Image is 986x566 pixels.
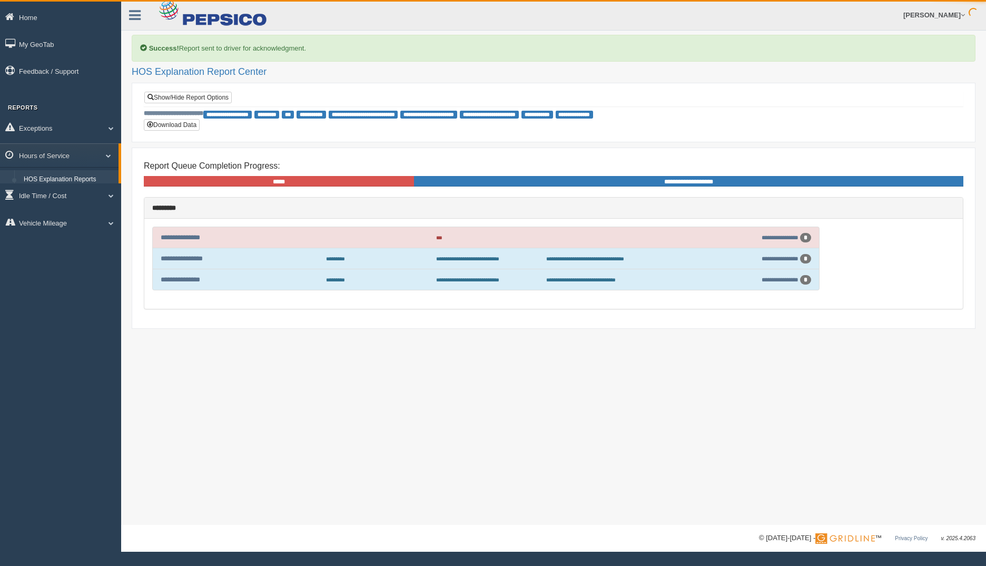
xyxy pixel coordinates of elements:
h2: HOS Explanation Report Center [132,67,975,77]
a: HOS Explanation Reports [19,170,119,189]
a: Show/Hide Report Options [144,92,232,103]
h4: Report Queue Completion Progress: [144,161,963,171]
a: Privacy Policy [895,535,928,541]
div: © [DATE]-[DATE] - ™ [759,533,975,544]
div: Report sent to driver for acknowledgment. [132,35,975,62]
button: Download Data [144,119,200,131]
b: Success! [149,44,179,52]
img: Gridline [815,533,875,544]
span: v. 2025.4.2063 [941,535,975,541]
